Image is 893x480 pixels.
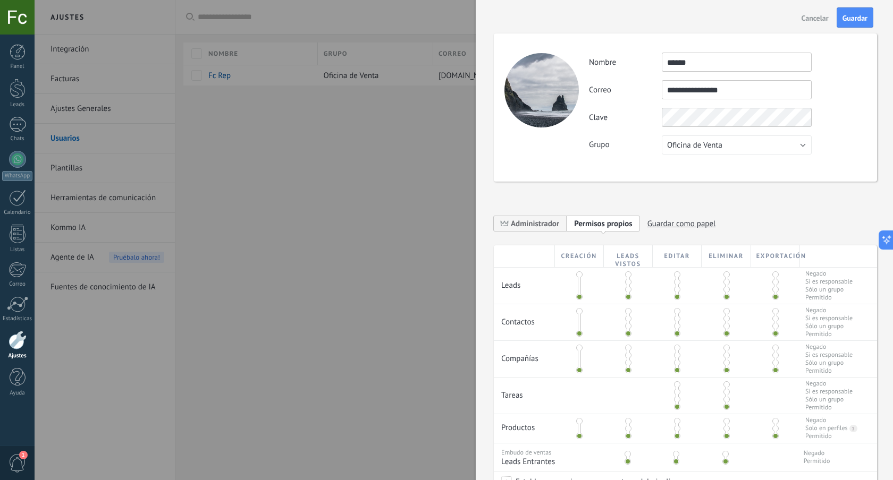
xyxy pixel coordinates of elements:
[494,414,555,438] div: Productos
[849,425,855,433] div: ?
[805,388,853,396] span: Si es responsable
[2,390,33,397] div: Ayuda
[19,451,28,459] span: 1
[667,140,722,150] span: Oficina de Venta
[589,57,662,67] label: Nombre
[702,245,751,267] div: Eliminar
[805,404,853,412] span: Permitido
[805,314,853,322] span: Si es responsable
[805,294,853,302] span: Permitido
[555,245,604,267] div: Creación
[802,14,829,22] span: Cancelar
[589,113,662,123] label: Clave
[805,286,853,294] span: Sólo un grupo
[751,245,800,267] div: Exportación
[589,140,662,150] label: Grupo
[805,424,848,432] div: Solo en perfiles
[804,457,830,465] span: Permitido
[647,216,716,232] span: Guardar como papel
[2,246,33,253] div: Listas
[494,378,555,406] div: Tareas
[804,449,830,457] span: Negado
[2,101,33,108] div: Leads
[805,396,853,404] span: Sólo un grupo
[805,306,853,314] span: Negado
[653,245,702,267] div: Editar
[805,351,853,359] span: Si es responsable
[2,353,33,359] div: Ajustes
[2,281,33,288] div: Correo
[494,215,567,232] span: Administrador
[805,322,853,330] span: Sólo un grupo
[494,268,555,296] div: Leads
[501,457,600,467] span: Leads Entrantes
[501,449,551,457] span: Embudo de ventas
[805,359,853,367] span: Sólo un grupo
[805,416,826,424] div: Negado
[2,135,33,142] div: Chats
[805,330,853,338] span: Permitido
[2,63,33,70] div: Panel
[805,278,853,286] span: Si es responsable
[2,209,33,216] div: Calendario
[2,171,32,181] div: WhatsApp
[805,432,832,440] div: Permitido
[662,135,812,155] button: Oficina de Venta
[574,219,633,229] span: Permisos propios
[494,304,555,332] div: Contactos
[567,215,640,232] span: Add new role
[511,219,559,229] span: Administrador
[494,341,555,369] div: Compañías
[837,7,873,28] button: Guardar
[805,270,853,278] span: Negado
[805,367,853,375] span: Permitido
[797,9,833,26] button: Cancelar
[589,85,662,95] label: Correo
[604,245,653,267] div: Leads vistos
[805,343,853,351] span: Negado
[2,315,33,322] div: Estadísticas
[805,380,853,388] span: Negado
[843,14,867,22] span: Guardar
